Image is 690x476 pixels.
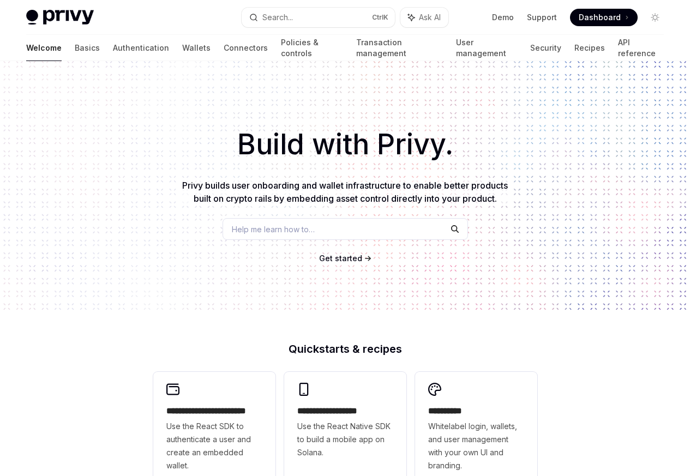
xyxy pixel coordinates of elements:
div: Search... [262,11,293,24]
span: Whitelabel login, wallets, and user management with your own UI and branding. [428,420,524,472]
a: Policies & controls [281,35,343,61]
button: Search...CtrlK [242,8,395,27]
span: Privy builds user onboarding and wallet infrastructure to enable better products built on crypto ... [182,180,508,204]
a: Welcome [26,35,62,61]
a: Connectors [224,35,268,61]
span: Dashboard [579,12,621,23]
a: User management [456,35,518,61]
a: Wallets [182,35,211,61]
span: Use the React Native SDK to build a mobile app on Solana. [297,420,393,459]
a: Get started [319,253,362,264]
a: Authentication [113,35,169,61]
h2: Quickstarts & recipes [153,344,537,354]
button: Ask AI [400,8,448,27]
a: Recipes [574,35,605,61]
a: Dashboard [570,9,638,26]
a: Security [530,35,561,61]
a: Demo [492,12,514,23]
a: Transaction management [356,35,442,61]
span: Use the React SDK to authenticate a user and create an embedded wallet. [166,420,262,472]
span: Ctrl K [372,13,388,22]
h1: Build with Privy. [17,123,673,166]
a: API reference [618,35,664,61]
a: Basics [75,35,100,61]
span: Get started [319,254,362,263]
button: Toggle dark mode [646,9,664,26]
img: light logo [26,10,94,25]
a: Support [527,12,557,23]
span: Help me learn how to… [232,224,315,235]
span: Ask AI [419,12,441,23]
